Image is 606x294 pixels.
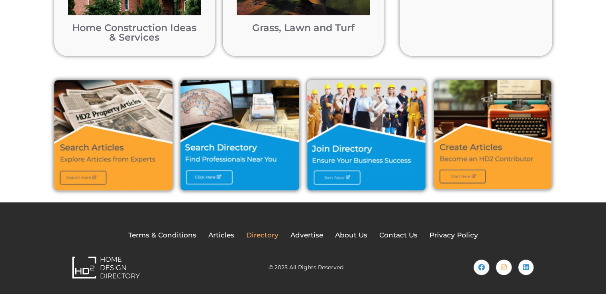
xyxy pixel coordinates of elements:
a: Terms & Conditions [128,230,196,241]
a: Articles [208,230,234,241]
a: About Us [335,230,367,241]
a: Directory [246,230,278,241]
a: Privacy Policy [429,230,478,241]
a: Grass, Lawn and Turf [252,22,355,33]
a: Home Construction Ideas & Services [72,22,196,43]
h2: © 2025 All Rights Reserved. [269,265,345,270]
a: Contact Us [379,230,418,241]
a: Advertise [290,230,323,241]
